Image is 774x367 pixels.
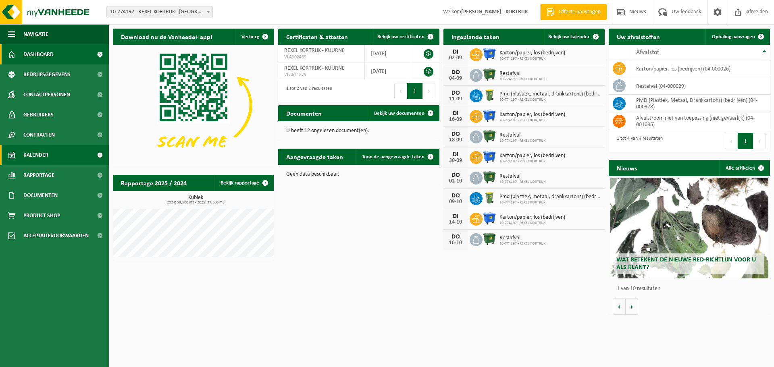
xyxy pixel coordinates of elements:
[362,154,424,160] span: Toon de aangevraagde taken
[447,110,464,117] div: DI
[630,60,770,77] td: karton/papier, los (bedrijven) (04-000026)
[23,185,58,205] span: Documenten
[609,160,645,176] h2: Nieuws
[705,29,769,45] a: Ophaling aanvragen
[443,29,508,44] h2: Ingeplande taken
[371,29,439,45] a: Bekijk uw certificaten
[499,118,565,123] span: 10-774197 - REXEL KORTRIJK
[23,145,48,165] span: Kalender
[447,158,464,164] div: 30-09
[23,44,54,64] span: Dashboard
[423,83,435,99] button: Next
[753,133,766,149] button: Next
[499,132,545,139] span: Restafval
[499,241,545,246] span: 10-774197 - REXEL KORTRIJK
[117,201,274,205] span: 2024: 58,500 m3 - 2025: 37,360 m3
[377,34,424,39] span: Bekijk uw certificaten
[483,232,496,246] img: WB-1100-HPE-GN-01
[719,160,769,176] a: Alle artikelen
[356,149,439,165] a: Toon de aangevraagde taken
[447,55,464,61] div: 02-09
[284,72,358,78] span: VLA611379
[235,29,273,45] button: Verberg
[483,47,496,61] img: WB-1100-HPE-BE-01
[23,85,70,105] span: Contactpersonen
[23,165,54,185] span: Rapportage
[447,131,464,137] div: DO
[447,69,464,76] div: DO
[499,221,565,226] span: 10-774197 - REXEL KORTRIJK
[23,125,55,145] span: Contracten
[394,83,407,99] button: Previous
[483,170,496,184] img: WB-1100-HPE-GN-01
[447,199,464,205] div: 09-10
[617,286,766,292] p: 1 van 10 resultaten
[499,70,545,77] span: Restafval
[499,56,565,61] span: 10-774197 - REXEL KORTRIJK
[278,105,330,121] h2: Documenten
[499,173,545,180] span: Restafval
[447,90,464,96] div: DO
[626,299,638,315] button: Volgende
[499,91,601,97] span: Pmd (plastiek, metaal, drankkartons) (bedrijven)
[113,45,274,166] img: Download de VHEPlus App
[557,8,603,16] span: Offerte aanvragen
[499,235,545,241] span: Restafval
[483,211,496,225] img: WB-1100-HPE-BE-01
[483,150,496,164] img: WB-1100-HPE-BE-01
[499,214,565,221] span: Karton/papier, los (bedrijven)
[499,194,601,200] span: Pmd (plastiek, metaal, drankkartons) (bedrijven)
[447,96,464,102] div: 11-09
[284,65,345,71] span: REXEL KORTRIJK - KUURNE
[483,109,496,122] img: WB-1100-HPE-BE-01
[630,77,770,95] td: restafval (04-000029)
[447,117,464,122] div: 16-09
[447,213,464,220] div: DI
[23,64,71,85] span: Bedrijfsgegevens
[610,178,768,278] a: Wat betekent de nieuwe RED-richtlijn voor u als klant?
[609,29,668,44] h2: Uw afvalstoffen
[461,9,528,15] strong: [PERSON_NAME] - KORTRIJK
[499,180,545,185] span: 10-774197 - REXEL KORTRIJK
[278,29,356,44] h2: Certificaten & attesten
[365,45,411,62] td: [DATE]
[725,133,738,149] button: Previous
[499,77,545,82] span: 10-774197 - REXEL KORTRIJK
[241,34,259,39] span: Verberg
[447,234,464,240] div: DO
[368,105,439,121] a: Bekijk uw documenten
[636,49,659,56] span: Afvalstof
[548,34,590,39] span: Bekijk uw kalender
[540,4,607,20] a: Offerte aanvragen
[483,68,496,81] img: WB-1100-HPE-GN-01
[23,24,48,44] span: Navigatie
[113,175,195,191] h2: Rapportage 2025 / 2024
[107,6,212,18] span: 10-774197 - REXEL KORTRIJK - KUURNE
[447,137,464,143] div: 18-09
[483,129,496,143] img: WB-1100-HPE-GN-01
[365,62,411,80] td: [DATE]
[447,220,464,225] div: 14-10
[447,178,464,184] div: 02-10
[374,111,424,116] span: Bekijk uw documenten
[23,226,89,246] span: Acceptatievoorwaarden
[407,83,423,99] button: 1
[117,195,274,205] h3: Kubiek
[499,50,565,56] span: Karton/papier, los (bedrijven)
[284,54,358,60] span: VLA902469
[613,132,663,150] div: 1 tot 4 van 4 resultaten
[447,193,464,199] div: DO
[738,133,753,149] button: 1
[499,139,545,143] span: 10-774197 - REXEL KORTRIJK
[447,49,464,55] div: DI
[447,151,464,158] div: DI
[106,6,213,18] span: 10-774197 - REXEL KORTRIJK - KUURNE
[278,149,351,164] h2: Aangevraagde taken
[499,159,565,164] span: 10-774197 - REXEL KORTRIJK
[483,88,496,102] img: WB-0240-HPE-GN-50
[712,34,755,39] span: Ophaling aanvragen
[286,172,431,177] p: Geen data beschikbaar.
[284,48,345,54] span: REXEL KORTRIJK - KUURNE
[286,128,431,134] p: U heeft 12 ongelezen document(en).
[613,299,626,315] button: Vorige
